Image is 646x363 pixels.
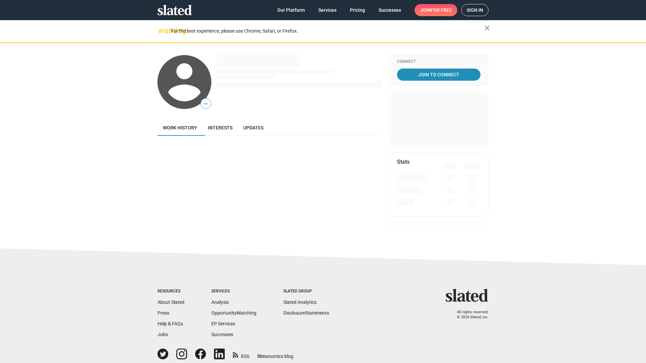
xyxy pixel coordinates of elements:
a: Join To Connect [397,69,480,81]
a: Joinfor free [415,4,457,16]
span: for free [431,4,452,16]
a: Updates [238,120,269,136]
a: Slated Analytics [283,299,317,305]
a: Analysis [211,299,229,305]
a: Our Platform [272,4,310,16]
div: Connect [397,59,480,65]
a: DisclosureStatements [283,310,329,316]
div: Slated Group [283,289,329,294]
a: Work history [157,120,203,136]
p: All rights reserved. © 2025 Slated, Inc. [450,310,489,320]
a: Successes [211,332,233,337]
a: OpportunityMatching [211,310,256,316]
a: Press [157,310,169,316]
a: Help & FAQs [157,321,183,326]
mat-card-title: Stats [397,158,409,165]
span: Join To Connect [398,69,479,81]
mat-icon: warning [158,27,166,35]
a: Successes [373,4,406,16]
span: Our Platform [277,4,305,16]
a: filmonomics blog [257,348,293,360]
span: Successes [379,4,401,16]
a: EP Services [211,321,235,326]
mat-icon: close [483,24,491,32]
div: Resources [157,289,184,294]
span: Join [420,4,452,16]
a: Jobs [157,332,168,337]
div: For the best experience, please use Chrome, Safari, or Firefox. [171,27,485,36]
span: Updates [243,125,263,130]
a: About Slated [157,299,184,305]
span: film [257,354,265,359]
span: — [201,99,211,108]
span: Services [318,4,336,16]
a: Services [313,4,342,16]
span: Work history [163,125,197,130]
a: Sign in [461,4,489,16]
span: Pricing [350,4,365,16]
span: Sign in [467,4,483,16]
a: RSS [233,349,249,360]
a: Interests [203,120,238,136]
div: Services [211,289,256,294]
a: Pricing [345,4,370,16]
span: Interests [208,125,232,130]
